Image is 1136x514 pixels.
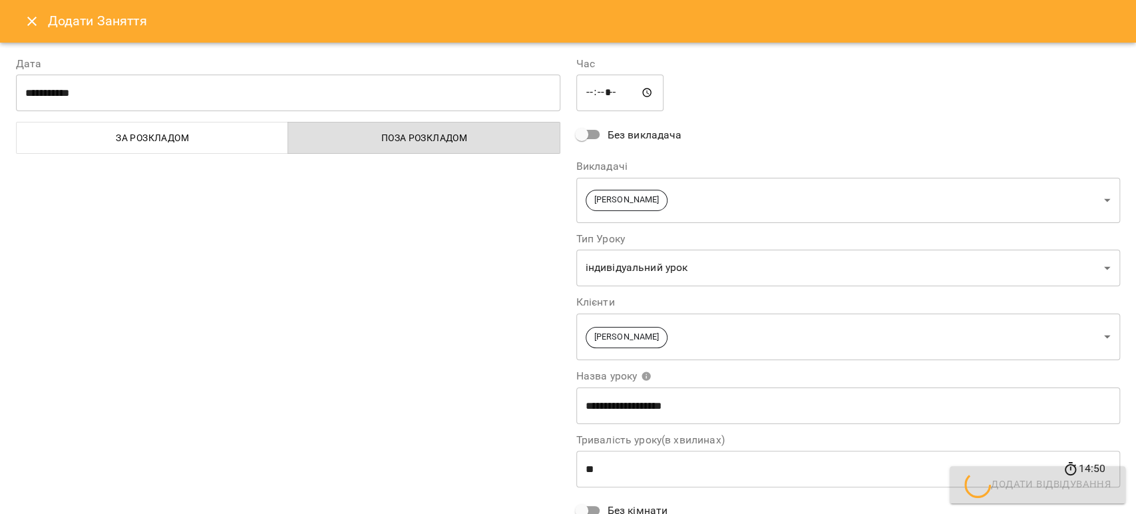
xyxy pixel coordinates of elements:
[287,122,560,154] button: Поза розкладом
[586,194,667,206] span: [PERSON_NAME]
[576,177,1121,223] div: [PERSON_NAME]
[25,130,280,146] span: За розкладом
[586,331,667,344] span: [PERSON_NAME]
[576,313,1121,360] div: [PERSON_NAME]
[576,435,1121,445] label: Тривалість уроку(в хвилинах)
[16,122,288,154] button: За розкладом
[576,59,1121,69] label: Час
[576,297,1121,308] label: Клієнти
[296,130,552,146] span: Поза розкладом
[576,234,1121,244] label: Тип Уроку
[16,5,48,37] button: Close
[641,371,652,382] svg: Вкажіть назву уроку або виберіть клієнтів
[48,11,1120,31] h6: Додати Заняття
[576,371,652,382] span: Назва уроку
[576,161,1121,172] label: Викладачі
[16,59,560,69] label: Дата
[608,127,682,143] span: Без викладача
[576,250,1121,287] div: індивідуальний урок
